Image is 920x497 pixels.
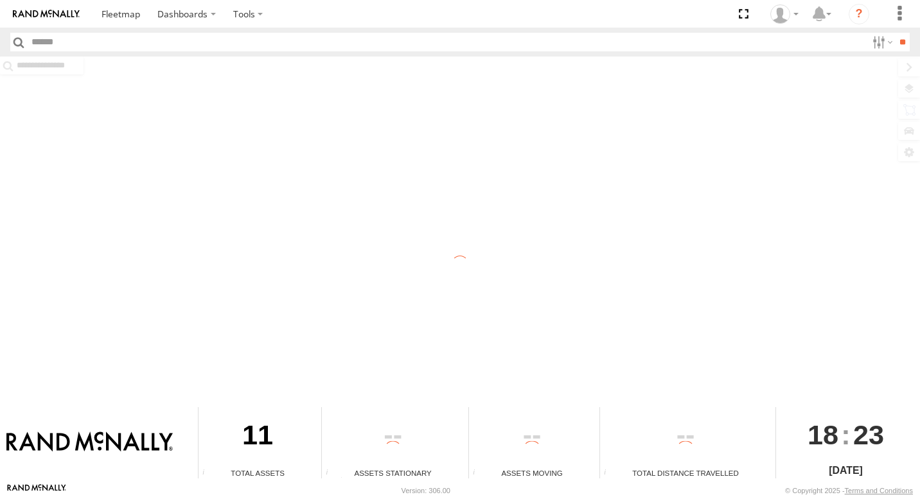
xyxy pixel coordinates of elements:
div: Total distance travelled by all assets within specified date range and applied filters [600,469,619,478]
a: Terms and Conditions [845,487,913,494]
div: [DATE] [776,463,916,478]
label: Search Filter Options [867,33,895,51]
img: Rand McNally [6,432,173,453]
div: Total Distance Travelled [600,467,771,478]
a: Visit our Website [7,484,66,497]
div: Version: 306.00 [402,487,450,494]
div: Total number of assets current stationary. [322,469,341,478]
div: Total number of assets current in transit. [469,469,488,478]
div: : [776,407,916,462]
div: Assets Stationary [322,467,464,478]
span: 18 [808,407,838,462]
i: ? [849,4,869,24]
div: Total number of Enabled Assets [199,469,218,478]
div: Assets Moving [469,467,595,478]
span: 23 [853,407,884,462]
div: 11 [199,407,317,467]
div: Total Assets [199,467,317,478]
div: © Copyright 2025 - [785,487,913,494]
img: rand-logo.svg [13,10,80,19]
div: Valeo Dash [766,4,803,24]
